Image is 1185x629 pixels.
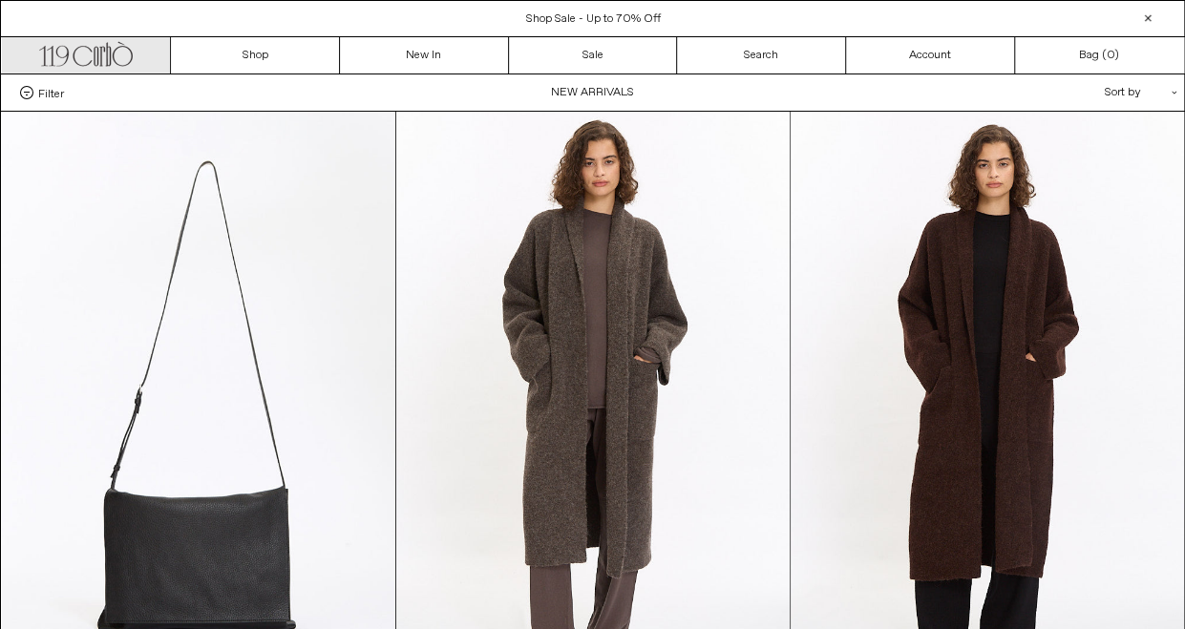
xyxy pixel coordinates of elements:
a: Search [677,37,846,73]
a: Account [846,37,1015,73]
a: Sale [509,37,678,73]
a: New In [340,37,509,73]
span: Filter [38,86,64,99]
a: Shop [171,37,340,73]
a: Bag () [1015,37,1184,73]
span: ) [1107,47,1119,64]
span: 0 [1107,48,1114,63]
a: Shop Sale - Up to 70% Off [526,11,661,27]
div: Sort by [993,74,1165,111]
